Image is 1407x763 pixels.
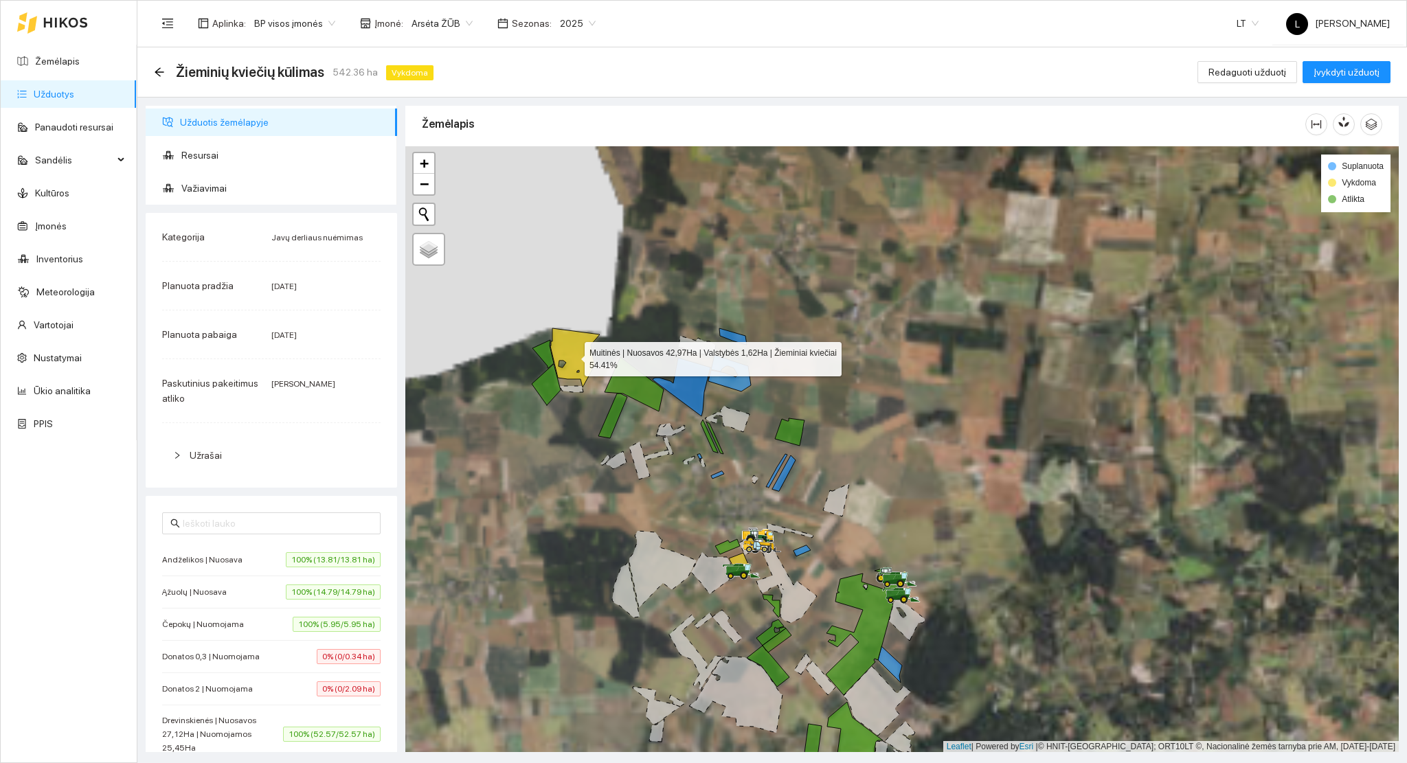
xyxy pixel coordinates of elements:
button: Įvykdyti užduotį [1303,61,1391,83]
span: 0% (0/0.34 ha) [317,649,381,664]
a: Panaudoti resursai [35,122,113,133]
span: Donatos 2 | Nuomojama [162,682,260,696]
span: 542.36 ha [333,65,378,80]
a: Layers [414,234,444,264]
a: Redaguoti užduotį [1197,67,1297,78]
span: [DATE] [271,282,297,291]
span: Planuota pabaiga [162,329,237,340]
span: 100% (52.57/52.57 ha) [283,727,381,742]
span: arrow-left [154,67,165,78]
span: search [170,519,180,528]
span: Vykdoma [1342,178,1376,187]
a: Įmonės [35,220,67,231]
a: Nustatymai [34,352,82,363]
span: 0% (0/2.09 ha) [317,681,381,696]
a: Meteorologija [36,286,95,297]
span: Vykdoma [386,65,434,80]
span: 100% (13.81/13.81 ha) [286,552,381,567]
button: column-width [1305,113,1327,135]
span: Užrašai [190,450,222,461]
a: Žemėlapis [35,56,80,67]
span: | [1036,742,1038,751]
a: Zoom out [414,174,434,194]
span: [PERSON_NAME] [271,379,335,389]
span: menu-fold [161,17,174,30]
a: Užduotys [34,89,74,100]
span: Redaguoti užduotį [1208,65,1286,80]
span: Aplinka : [212,16,246,31]
span: 100% (5.95/5.95 ha) [293,617,381,632]
div: Atgal [154,67,165,78]
span: shop [360,18,371,29]
span: + [420,155,429,172]
span: − [420,175,429,192]
span: layout [198,18,209,29]
span: Andželikos | Nuosava [162,553,249,567]
span: Sezonas : [512,16,552,31]
span: 100% (14.79/14.79 ha) [286,584,381,600]
span: Įvykdyti užduotį [1314,65,1380,80]
span: Čepokų | Nuomojama [162,617,251,631]
a: Kultūros [35,187,69,198]
span: Javų derliaus nuėmimas [271,233,363,242]
span: Drevinskienės | Nuosavos 27,12Ha | Nuomojamos 25,45Ha [162,714,283,755]
button: Initiate a new search [414,204,434,225]
span: Įmonė : [374,16,403,31]
a: PPIS [34,418,53,429]
span: Arsėta ŽŪB [412,13,473,34]
button: menu-fold [154,10,181,37]
span: [PERSON_NAME] [1286,18,1390,29]
span: Resursai [181,141,386,169]
span: LT [1237,13,1259,34]
span: Kategorija [162,231,205,242]
a: Vartotojai [34,319,74,330]
div: | Powered by © HNIT-[GEOGRAPHIC_DATA]; ORT10LT ©, Nacionalinė žemės tarnyba prie AM, [DATE]-[DATE] [943,741,1399,753]
a: Leaflet [947,742,971,751]
span: Suplanuota [1342,161,1384,171]
span: Sandėlis [35,146,113,174]
span: 2025 [560,13,596,34]
span: Užduotis žemėlapyje [180,109,386,136]
span: column-width [1306,119,1327,130]
span: Ąžuolų | Nuosava [162,585,234,599]
span: L [1295,13,1300,35]
span: right [173,451,181,459]
a: Zoom in [414,153,434,174]
a: Ūkio analitika [34,385,91,396]
div: Žemėlapis [422,104,1305,144]
span: [DATE] [271,330,297,340]
a: Inventorius [36,253,83,264]
span: Planuota pradžia [162,280,234,291]
div: Užrašai [162,440,381,471]
input: Ieškoti lauko [183,516,372,531]
span: calendar [497,18,508,29]
span: Paskutinius pakeitimus atliko [162,378,258,404]
a: Esri [1020,742,1034,751]
span: Donatos 0,3 | Nuomojama [162,650,267,663]
button: Redaguoti užduotį [1197,61,1297,83]
span: Žieminių kviečių kūlimas [176,61,324,83]
span: Atlikta [1342,194,1364,204]
span: BP visos įmonės [254,13,335,34]
span: Važiavimai [181,174,386,202]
